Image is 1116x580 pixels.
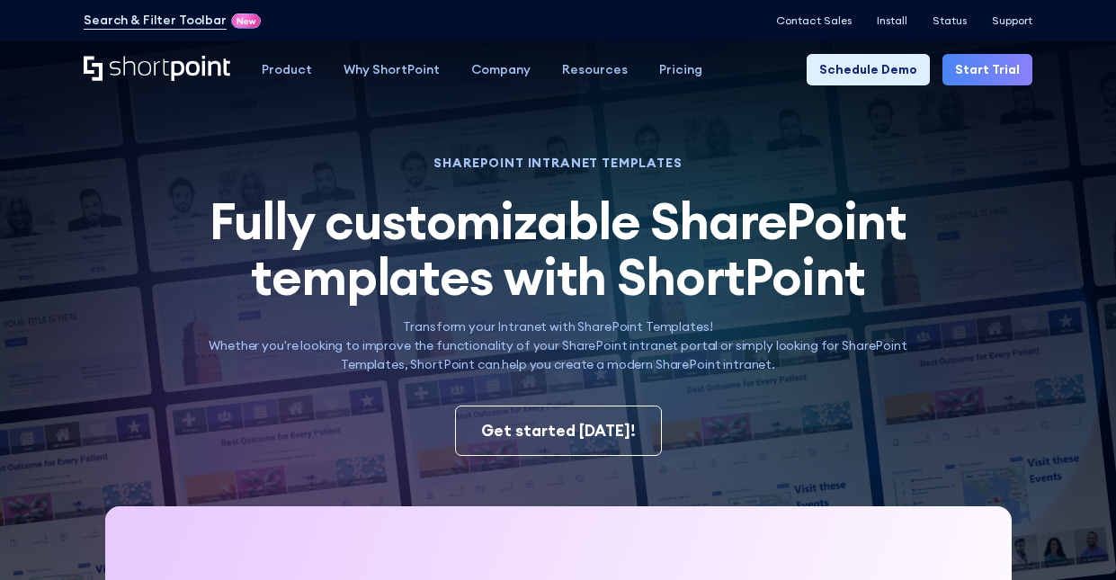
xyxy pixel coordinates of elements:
[84,11,227,30] a: Search & Filter Toolbar
[877,14,907,27] a: Install
[643,54,718,85] a: Pricing
[942,54,1032,85] a: Start Trial
[455,54,546,85] a: Company
[1026,494,1116,580] iframe: Chat Widget
[807,54,930,85] a: Schedule Demo
[992,14,1032,27] a: Support
[344,60,440,79] div: Why ShortPoint
[190,317,926,374] p: Transform your Intranet with SharePoint Templates! Whether you're looking to improve the function...
[190,157,926,168] h1: SHAREPOINT INTRANET TEMPLATES
[562,60,628,79] div: Resources
[546,54,643,85] a: Resources
[471,60,531,79] div: Company
[481,419,636,442] div: Get started [DATE]!
[246,54,327,85] a: Product
[327,54,455,85] a: Why ShortPoint
[210,189,907,308] span: Fully customizable SharePoint templates with ShortPoint
[262,60,312,79] div: Product
[776,14,852,27] a: Contact Sales
[933,14,967,27] a: Status
[84,56,230,83] a: Home
[659,60,702,79] div: Pricing
[455,406,662,456] a: Get started [DATE]!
